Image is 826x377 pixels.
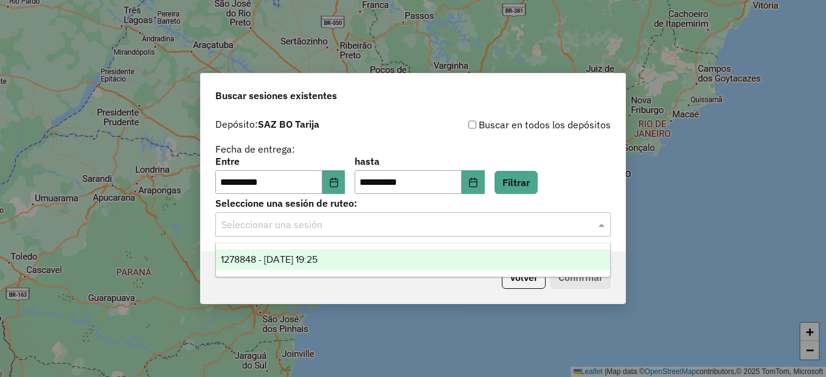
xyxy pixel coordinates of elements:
label: Entre [215,154,345,168]
ng-dropdown-panel: Options list [215,243,611,277]
label: hasta [355,154,484,168]
button: Choose Date [322,170,345,195]
label: Seleccione una sesión de ruteo: [215,196,611,210]
label: Fecha de entrega: [215,142,295,156]
div: Buscar en todos los depósitos [413,117,611,132]
button: Choose Date [462,170,485,195]
strong: SAZ BO Tarija [258,118,319,130]
label: Depósito: [215,117,319,131]
span: 1278848 - [DATE] 19:25 [221,254,318,265]
button: Volver [502,266,546,289]
span: Buscar sesiones existentes [215,88,337,103]
button: Filtrar [495,171,538,194]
